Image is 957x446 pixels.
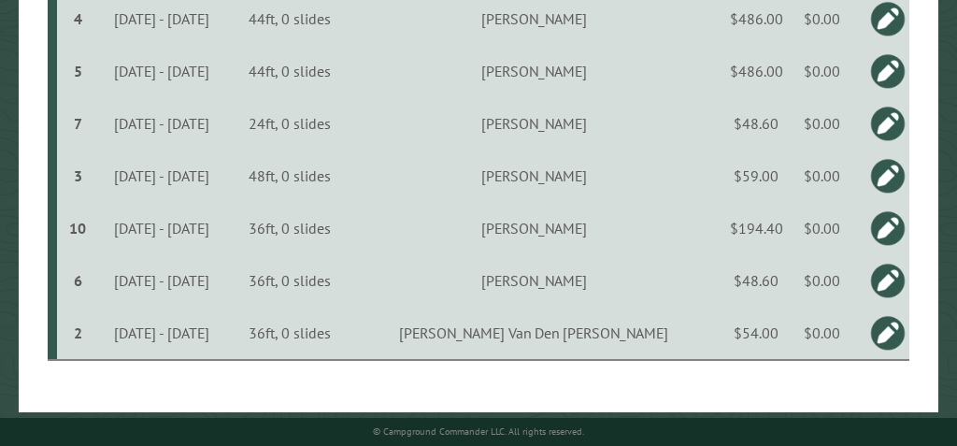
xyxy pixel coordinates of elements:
[349,97,719,150] td: [PERSON_NAME]
[64,114,91,133] div: 7
[793,45,850,97] td: $0.00
[97,166,227,185] div: [DATE] - [DATE]
[97,219,227,237] div: [DATE] - [DATE]
[97,114,227,133] div: [DATE] - [DATE]
[793,150,850,202] td: $0.00
[230,45,349,97] td: 44ft, 0 slides
[97,324,227,342] div: [DATE] - [DATE]
[793,307,850,360] td: $0.00
[349,202,719,254] td: [PERSON_NAME]
[230,150,349,202] td: 48ft, 0 slides
[64,219,91,237] div: 10
[64,271,91,290] div: 6
[793,202,850,254] td: $0.00
[349,150,719,202] td: [PERSON_NAME]
[719,150,793,202] td: $59.00
[719,202,793,254] td: $194.40
[64,166,91,185] div: 3
[793,254,850,307] td: $0.00
[719,97,793,150] td: $48.60
[230,307,349,360] td: 36ft, 0 slides
[719,307,793,360] td: $54.00
[719,254,793,307] td: $48.60
[64,324,91,342] div: 2
[230,97,349,150] td: 24ft, 0 slides
[793,97,850,150] td: $0.00
[230,254,349,307] td: 36ft, 0 slides
[64,9,91,28] div: 4
[719,45,793,97] td: $486.00
[230,202,349,254] td: 36ft, 0 slides
[349,307,719,360] td: [PERSON_NAME] Van Den [PERSON_NAME]
[97,9,227,28] div: [DATE] - [DATE]
[97,271,227,290] div: [DATE] - [DATE]
[349,45,719,97] td: [PERSON_NAME]
[64,62,91,80] div: 5
[97,62,227,80] div: [DATE] - [DATE]
[373,425,584,438] small: © Campground Commander LLC. All rights reserved.
[349,254,719,307] td: [PERSON_NAME]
